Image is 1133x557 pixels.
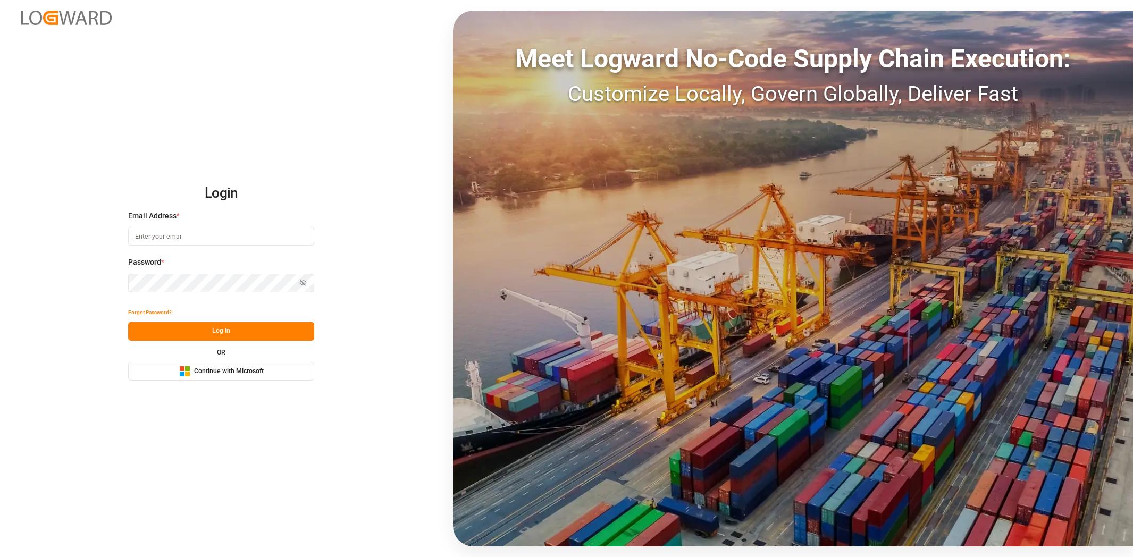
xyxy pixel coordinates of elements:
[453,40,1133,78] div: Meet Logward No-Code Supply Chain Execution:
[128,210,177,222] span: Email Address
[194,367,264,376] span: Continue with Microsoft
[128,322,314,341] button: Log In
[128,362,314,381] button: Continue with Microsoft
[217,349,225,356] small: OR
[128,176,314,210] h2: Login
[453,78,1133,110] div: Customize Locally, Govern Globally, Deliver Fast
[128,303,172,322] button: Forgot Password?
[21,11,112,25] img: Logward_new_orange.png
[128,257,161,268] span: Password
[128,227,314,246] input: Enter your email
